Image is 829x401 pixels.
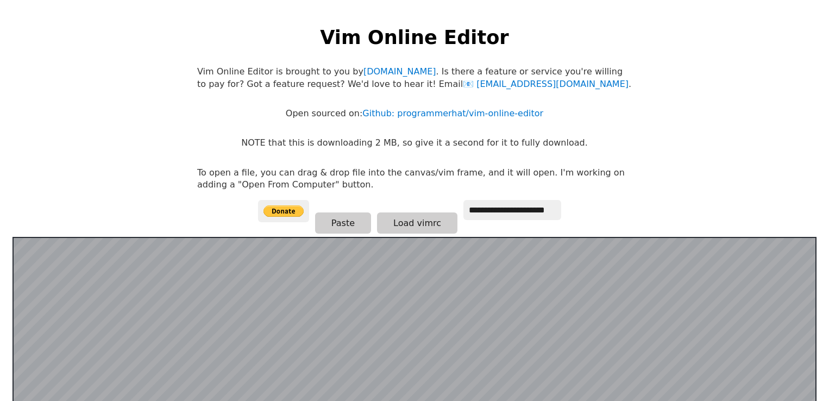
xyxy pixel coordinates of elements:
[286,108,543,120] p: Open sourced on:
[241,137,587,149] p: NOTE that this is downloading 2 MB, so give it a second for it to fully download.
[197,66,632,90] p: Vim Online Editor is brought to you by . Is there a feature or service you're willing to pay for?...
[363,66,436,77] a: [DOMAIN_NAME]
[463,79,629,89] a: [EMAIL_ADDRESS][DOMAIN_NAME]
[320,24,508,51] h1: Vim Online Editor
[315,212,371,234] button: Paste
[377,212,457,234] button: Load vimrc
[197,167,632,191] p: To open a file, you can drag & drop file into the canvas/vim frame, and it will open. I'm working...
[362,108,543,118] a: Github: programmerhat/vim-online-editor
